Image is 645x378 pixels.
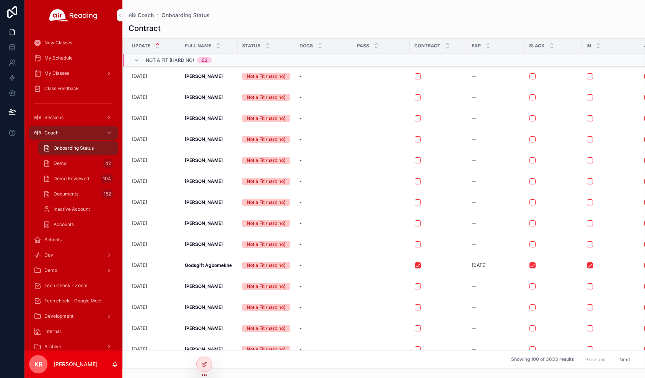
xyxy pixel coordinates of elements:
div: Not a Fit (hard no) [247,73,285,80]
a: Not a Fit (hard no) [242,73,290,80]
a: Godsgift Agbomekhe [185,262,233,268]
span: - [300,199,302,205]
a: [DATE] [132,136,176,142]
a: Onboarding Status [38,141,118,155]
span: -- [472,136,476,142]
div: Not a Fit (hard no) [247,304,285,311]
p: [DATE] [132,136,147,142]
span: -- [472,73,476,79]
p: [DATE] [132,94,147,100]
a: [DATE] [132,241,176,247]
p: [DATE] [132,73,147,79]
strong: [PERSON_NAME] [185,199,223,205]
span: Class Feedback [44,86,79,92]
p: [DATE] [132,115,147,121]
p: [PERSON_NAME] [54,360,98,368]
img: App logo [49,9,98,21]
span: Docs [300,43,313,49]
a: - [300,304,348,310]
a: [PERSON_NAME] [185,283,233,289]
span: - [300,136,302,142]
span: Pass [357,43,369,49]
span: Demo [54,160,67,166]
span: Status [242,43,261,49]
a: - [300,199,348,205]
div: Not a Fit (hard no) [247,346,285,353]
span: Inactive Account [54,206,90,212]
a: [PERSON_NAME] [185,73,233,79]
a: Coach [29,126,118,140]
span: -- [472,241,476,247]
span: KR [34,360,42,369]
a: My Classes [29,66,118,80]
span: Dev [44,252,53,258]
a: [DATE] [132,346,176,352]
a: Not a Fit (hard no) [242,241,290,248]
a: - [300,325,348,331]
a: [PERSON_NAME] [185,157,233,163]
strong: [PERSON_NAME] [185,136,223,142]
span: Development [44,313,73,319]
span: New Classes [44,40,72,46]
a: Inactive Account [38,202,118,216]
a: Not a Fit (hard no) [242,94,290,101]
span: - [300,346,302,352]
a: [PERSON_NAME] [185,325,233,331]
div: 42 [103,159,113,168]
a: -- [472,94,520,100]
a: Schools [29,233,118,247]
p: [DATE] [132,346,147,352]
span: Contract [414,43,440,49]
a: [DATE] [132,178,176,184]
a: [DATE] [132,283,176,289]
span: My Classes [44,70,69,76]
a: [PERSON_NAME] [185,178,233,184]
p: [DATE] [132,283,147,289]
strong: [PERSON_NAME] [185,178,223,184]
span: - [300,157,302,163]
strong: [PERSON_NAME] [185,283,223,289]
a: Coach [129,11,154,19]
a: [DATE] [132,304,176,310]
a: Not a Fit (hard no) [242,157,290,164]
span: - [300,241,302,247]
a: Accounts [38,218,118,231]
a: Not a Fit (hard no) [242,136,290,143]
span: Sessions [44,115,64,121]
a: - [300,115,348,121]
a: Not a Fit (hard no) [242,325,290,332]
p: [DATE] [132,220,147,226]
span: Internal [44,328,61,334]
p: [DATE] [132,157,147,163]
span: - [300,262,302,268]
span: Documents [54,191,78,197]
a: [DATE] [132,157,176,163]
a: Not a Fit (hard no) [242,262,290,269]
a: Sessions [29,111,118,124]
span: -- [472,220,476,226]
span: Demo [44,267,57,273]
a: - [300,346,348,352]
span: Archive [44,344,61,350]
span: - [300,94,302,100]
div: Not a Fit (hard no) [247,241,285,248]
a: [DATE] [132,325,176,331]
a: -- [472,304,520,310]
a: [PERSON_NAME] [185,304,233,310]
a: -- [472,178,520,184]
div: scrollable content [24,31,122,351]
a: Internal [29,325,118,338]
div: Not a Fit (hard no) [247,94,285,101]
span: - [300,73,302,79]
span: -- [472,283,476,289]
a: -- [472,241,520,247]
a: Not a Fit (hard no) [242,115,290,122]
a: - [300,283,348,289]
span: In [586,43,591,49]
a: New Classes [29,36,118,50]
a: Demo42 [38,157,118,170]
a: Documents182 [38,187,118,201]
span: -- [472,199,476,205]
span: - [300,325,302,331]
span: Full name [185,43,211,49]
